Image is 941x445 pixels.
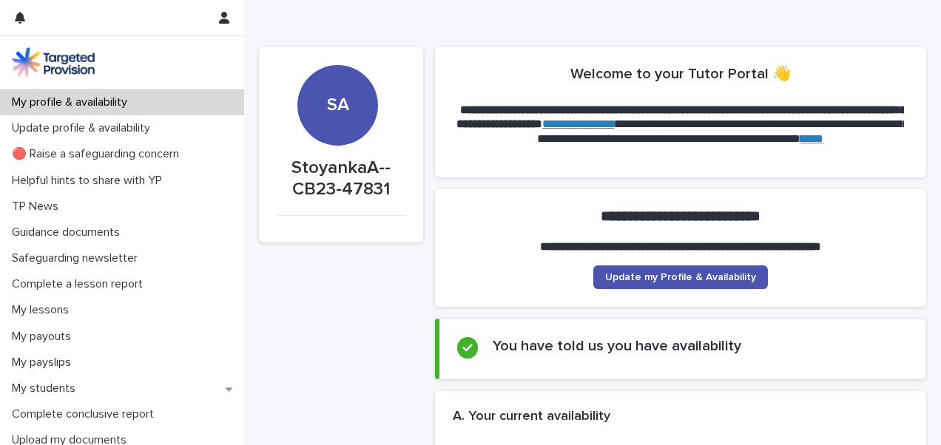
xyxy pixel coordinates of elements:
a: Update my Profile & Availability [593,265,768,289]
h2: Welcome to your Tutor Portal 👋 [570,65,791,83]
p: My students [6,381,87,395]
p: StoyankaA--CB23-47831 [277,157,405,200]
h2: You have told us you have availability [493,337,741,355]
span: Update my Profile & Availability [605,272,756,282]
p: Update profile & availability [6,121,162,135]
p: My lessons [6,303,81,317]
p: Complete a lesson report [6,277,155,291]
p: Guidance documents [6,225,132,240]
p: My payslips [6,356,83,370]
p: TP News [6,200,70,214]
p: My payouts [6,330,83,344]
h2: A. Your current availability [453,409,610,425]
p: Helpful hints to share with YP [6,174,174,188]
p: Complete conclusive report [6,407,166,421]
p: 🔴 Raise a safeguarding concern [6,147,191,161]
p: My profile & availability [6,95,139,109]
div: SA [297,14,378,116]
p: Safeguarding newsletter [6,251,149,265]
img: M5nRWzHhSzIhMunXDL62 [12,47,95,77]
